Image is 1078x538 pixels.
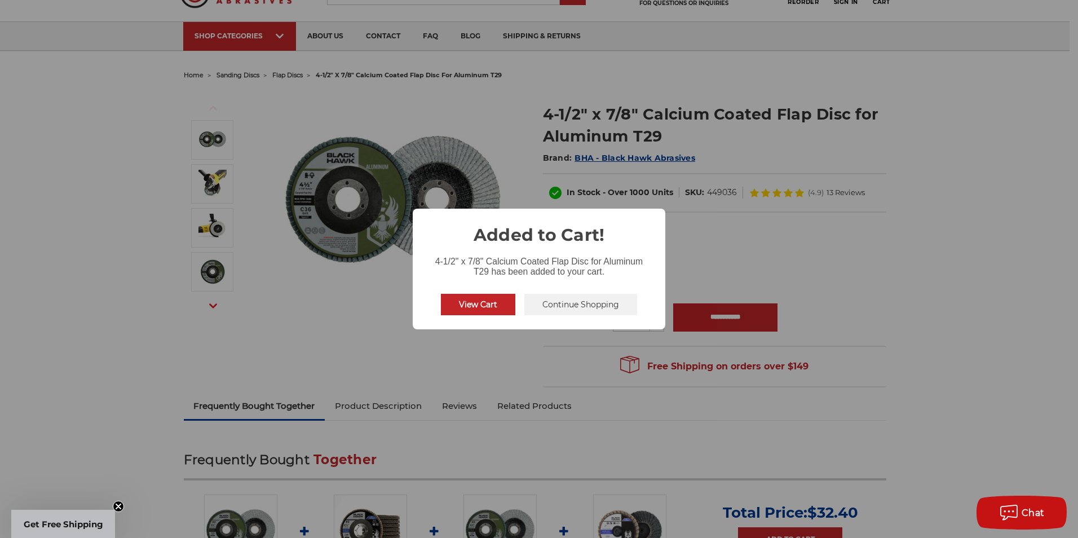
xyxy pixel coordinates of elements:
div: 4-1/2" x 7/8" Calcium Coated Flap Disc for Aluminum T29 has been added to your cart. [413,248,665,279]
span: Chat [1022,508,1045,518]
span: Get Free Shipping [24,519,103,530]
button: Chat [977,496,1067,530]
button: Continue Shopping [524,294,637,315]
h2: Added to Cart! [413,209,665,248]
button: Close teaser [113,501,124,512]
button: View Cart [441,294,515,315]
